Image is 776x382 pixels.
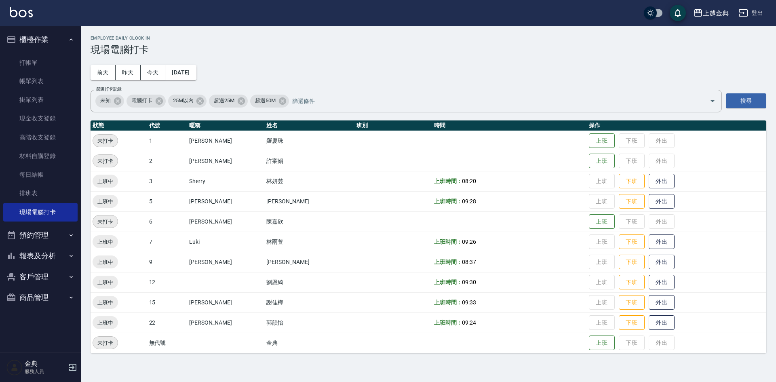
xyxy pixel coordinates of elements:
span: 超過50M [250,97,280,105]
b: 上班時間： [434,259,462,265]
a: 材料自購登錄 [3,147,78,165]
a: 排班表 [3,184,78,203]
span: 未打卡 [93,137,118,145]
th: 姓名 [264,120,354,131]
td: 7 [147,232,187,252]
th: 班別 [354,120,432,131]
td: Sherry [187,171,265,191]
td: 5 [147,191,187,211]
td: 9 [147,252,187,272]
span: 上班中 [93,177,118,186]
td: 劉恩綺 [264,272,354,292]
a: 帳單列表 [3,72,78,91]
td: 郭韻怡 [264,312,354,333]
td: 3 [147,171,187,191]
h3: 現場電腦打卡 [91,44,766,55]
span: 08:20 [462,178,476,184]
label: 篩選打卡記錄 [96,86,122,92]
td: [PERSON_NAME] [264,252,354,272]
div: 25M以內 [168,95,207,108]
span: 超過25M [209,97,239,105]
button: 下班 [619,315,645,330]
button: 外出 [649,255,675,270]
button: 上越金典 [690,5,732,21]
button: 今天 [141,65,166,80]
span: 電腦打卡 [127,97,157,105]
span: 未打卡 [93,157,118,165]
button: 下班 [619,295,645,310]
button: 外出 [649,194,675,209]
button: 報表及分析 [3,245,78,266]
th: 時間 [432,120,587,131]
td: 林雨萱 [264,232,354,252]
span: 未知 [95,97,116,105]
button: 外出 [649,275,675,290]
button: 上班 [589,154,615,169]
td: [PERSON_NAME] [187,292,265,312]
td: 金典 [264,333,354,353]
span: 未打卡 [93,339,118,347]
span: 上班中 [93,258,118,266]
button: 搜尋 [726,93,766,108]
td: [PERSON_NAME] [187,131,265,151]
h2: Employee Daily Clock In [91,36,766,41]
div: 未知 [95,95,124,108]
span: 08:37 [462,259,476,265]
button: 上班 [589,214,615,229]
button: save [670,5,686,21]
td: [PERSON_NAME] [187,191,265,211]
td: [PERSON_NAME] [187,211,265,232]
span: 09:30 [462,279,476,285]
img: Person [6,359,23,376]
span: 上班中 [93,319,118,327]
b: 上班時間： [434,279,462,285]
input: 篩選條件 [290,94,696,108]
td: 6 [147,211,187,232]
button: 昨天 [116,65,141,80]
button: 預約管理 [3,225,78,246]
td: 12 [147,272,187,292]
button: 前天 [91,65,116,80]
p: 服務人員 [25,368,66,375]
button: 客戶管理 [3,266,78,287]
span: 09:26 [462,238,476,245]
td: 無代號 [147,333,187,353]
button: 櫃檯作業 [3,29,78,50]
span: 上班中 [93,238,118,246]
td: 22 [147,312,187,333]
button: [DATE] [165,65,196,80]
a: 現場電腦打卡 [3,203,78,222]
div: 上越金典 [703,8,729,18]
b: 上班時間： [434,319,462,326]
button: 登出 [735,6,766,21]
td: [PERSON_NAME] [187,151,265,171]
button: 外出 [649,234,675,249]
td: 林妍芸 [264,171,354,191]
td: 羅慶珠 [264,131,354,151]
button: 外出 [649,315,675,330]
button: 上班 [589,133,615,148]
td: [PERSON_NAME] [187,312,265,333]
button: 外出 [649,295,675,310]
button: 下班 [619,234,645,249]
td: [PERSON_NAME] [264,191,354,211]
b: 上班時間： [434,178,462,184]
button: 商品管理 [3,287,78,308]
b: 上班時間： [434,198,462,205]
span: 09:28 [462,198,476,205]
span: 25M以內 [168,97,198,105]
h5: 金典 [25,360,66,368]
a: 每日結帳 [3,165,78,184]
td: 陳嘉欣 [264,211,354,232]
td: 15 [147,292,187,312]
button: Open [706,95,719,108]
td: [PERSON_NAME] [187,252,265,272]
span: 上班中 [93,298,118,307]
th: 代號 [147,120,187,131]
span: 未打卡 [93,217,118,226]
th: 狀態 [91,120,147,131]
td: 許寀娟 [264,151,354,171]
b: 上班時間： [434,299,462,306]
div: 超過50M [250,95,289,108]
td: 謝佳樺 [264,292,354,312]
